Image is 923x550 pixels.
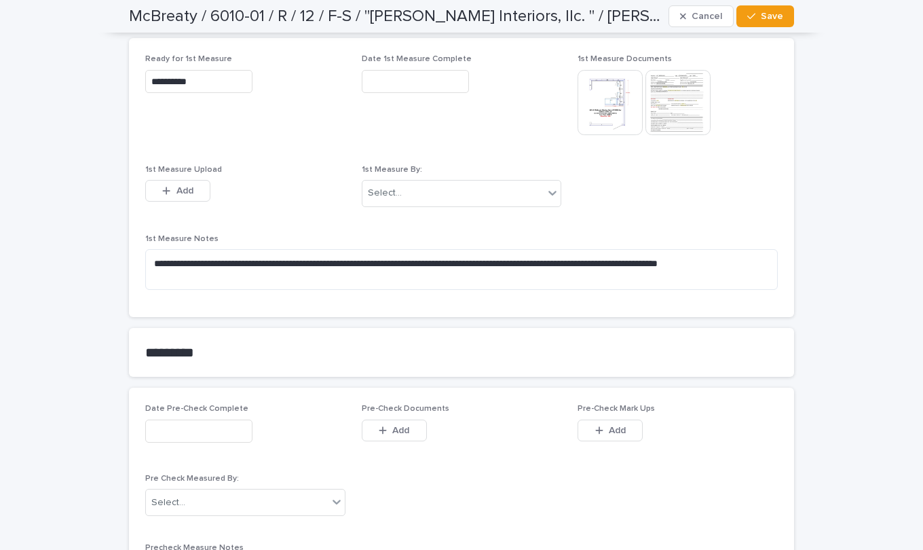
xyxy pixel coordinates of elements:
[578,55,672,63] span: 1st Measure Documents
[609,426,626,435] span: Add
[362,405,449,413] span: Pre-Check Documents
[129,7,663,26] h2: McBreaty / 6010-01 / R / 12 / F-S / "Ducharme Interiors, llc. " / Raymie Williams
[145,475,239,483] span: Pre Check Measured By:
[145,180,210,202] button: Add
[692,12,722,21] span: Cancel
[668,5,734,27] button: Cancel
[736,5,794,27] button: Save
[392,426,409,435] span: Add
[176,186,193,196] span: Add
[761,12,783,21] span: Save
[362,420,427,441] button: Add
[151,496,185,510] div: Select...
[368,186,402,200] div: Select...
[145,405,248,413] span: Date Pre-Check Complete
[145,235,219,243] span: 1st Measure Notes
[362,166,422,174] span: 1st Measure By:
[362,55,472,63] span: Date 1st Measure Complete
[578,405,655,413] span: Pre-Check Mark Ups
[578,420,643,441] button: Add
[145,166,222,174] span: 1st Measure Upload
[145,55,232,63] span: Ready for 1st Measure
